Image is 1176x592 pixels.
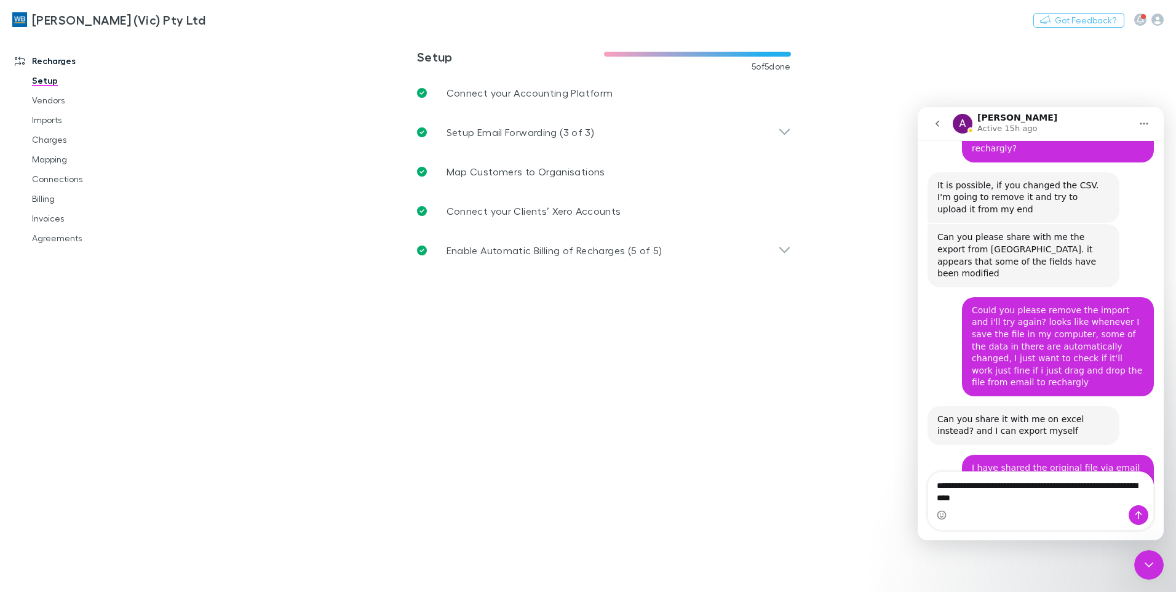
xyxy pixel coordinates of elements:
[407,73,801,113] a: Connect your Accounting Platform
[5,5,213,34] a: [PERSON_NAME] (Vic) Pty Ltd
[407,152,801,191] a: Map Customers to Organisations
[20,90,166,110] a: Vendors
[20,130,166,150] a: Charges
[1033,13,1124,28] button: Got Feedback?
[2,51,166,71] a: Recharges
[752,62,791,71] span: 5 of 5 done
[12,12,27,27] img: William Buck (Vic) Pty Ltd's Logo
[20,209,166,228] a: Invoices
[447,243,662,258] p: Enable Automatic Billing of Recharges (5 of 5)
[447,204,621,218] p: Connect your Clients’ Xero Accounts
[20,189,166,209] a: Billing
[407,113,801,152] div: Setup Email Forwarding (3 of 3)
[447,86,613,100] p: Connect your Accounting Platform
[32,12,205,27] h3: [PERSON_NAME] (Vic) Pty Ltd
[20,169,166,189] a: Connections
[20,150,166,169] a: Mapping
[407,231,801,270] div: Enable Automatic Billing of Recharges (5 of 5)
[417,49,604,64] h3: Setup
[20,71,166,90] a: Setup
[20,228,166,248] a: Agreements
[1134,550,1164,580] iframe: Intercom live chat
[447,164,605,179] p: Map Customers to Organisations
[407,191,801,231] a: Connect your Clients’ Xero Accounts
[918,107,1164,540] iframe: Intercom live chat
[20,110,166,130] a: Imports
[447,125,594,140] p: Setup Email Forwarding (3 of 3)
